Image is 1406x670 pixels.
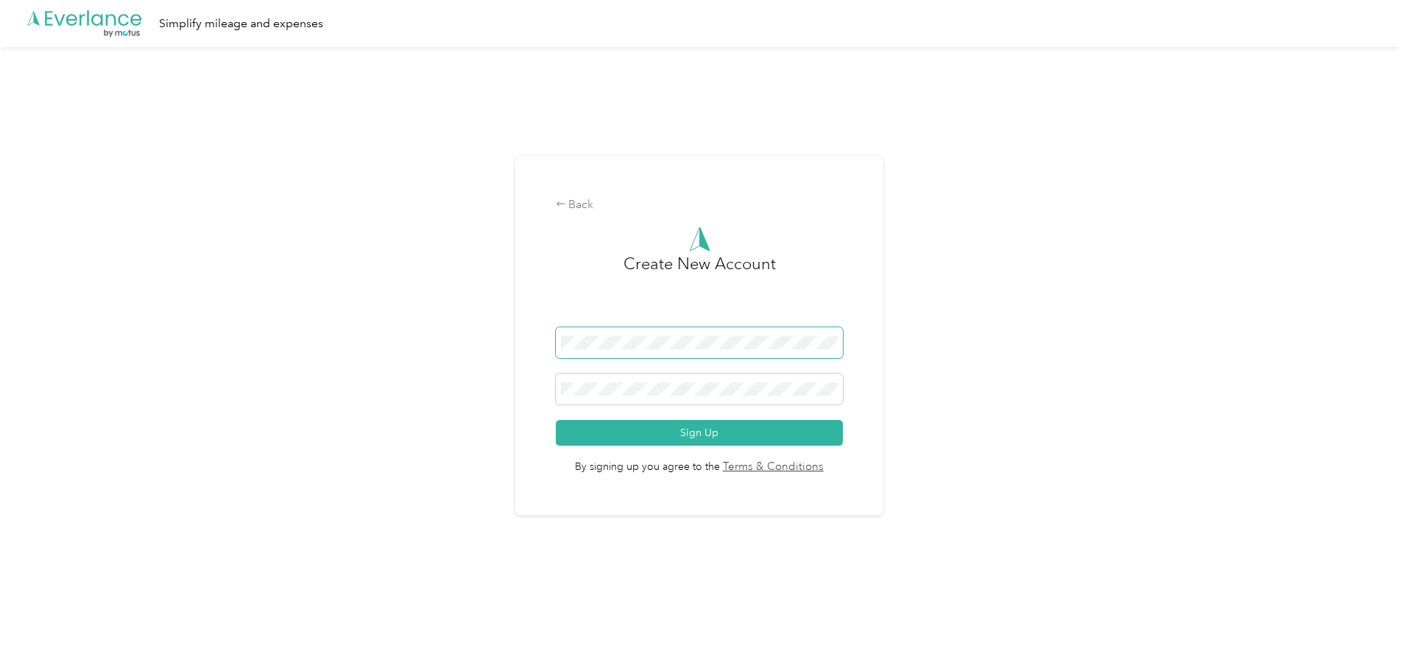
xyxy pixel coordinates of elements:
div: Back [556,196,844,214]
span: By signing up you agree to the [556,446,844,475]
h3: Create New Account [623,252,776,327]
div: Simplify mileage and expenses [159,15,323,33]
a: Terms & Conditions [720,459,824,476]
button: Sign Up [556,420,844,446]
